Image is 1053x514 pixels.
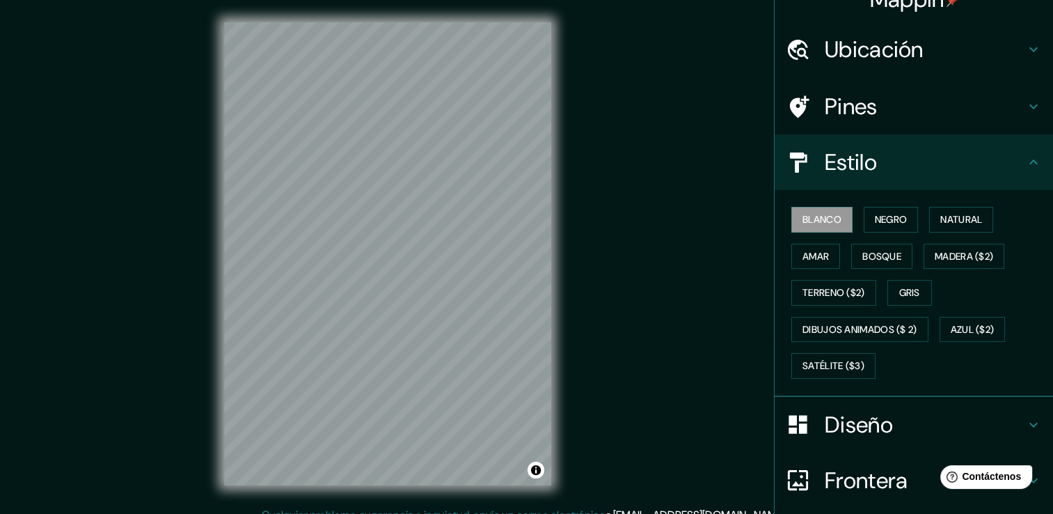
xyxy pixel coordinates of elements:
[851,244,912,270] button: Bosque
[899,284,920,302] font: Gris
[802,357,864,375] font: Satélite ($3)
[775,79,1053,134] div: Pines
[791,280,876,306] button: Terreno ($2)
[940,317,1006,343] button: Azul ($2)
[924,244,1004,270] button: Madera ($2)
[791,207,853,233] button: Blanco
[875,211,908,228] font: Negro
[802,211,841,228] font: Blanco
[802,284,865,302] font: Terreno ($2)
[775,397,1053,453] div: Diseño
[862,248,901,265] font: Bosque
[825,411,1025,439] h4: Diseño
[528,462,544,478] button: Alternar atribución
[864,207,919,233] button: Negro
[775,453,1053,508] div: Frontera
[791,353,876,379] button: Satélite ($3)
[929,207,993,233] button: Natural
[775,134,1053,190] div: Estilo
[825,148,1025,176] h4: Estilo
[825,467,1025,494] h4: Frontera
[802,248,829,265] font: Amar
[887,280,932,306] button: Gris
[929,460,1038,499] iframe: Help widget launcher
[940,211,982,228] font: Natural
[791,244,840,270] button: Amar
[224,22,551,485] canvas: Mapa
[825,36,1025,63] h4: Ubicación
[791,317,928,343] button: Dibujos animados ($ 2)
[802,321,917,338] font: Dibujos animados ($ 2)
[935,248,993,265] font: Madera ($2)
[825,93,1025,120] h4: Pines
[951,321,995,338] font: Azul ($2)
[775,22,1053,77] div: Ubicación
